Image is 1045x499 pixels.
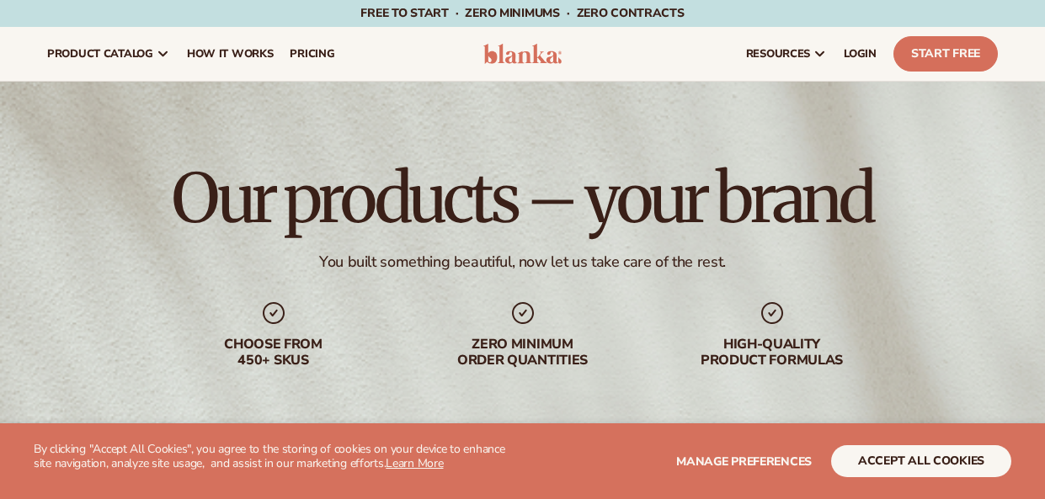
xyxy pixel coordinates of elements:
[290,47,334,61] span: pricing
[835,27,885,81] a: LOGIN
[172,165,872,232] h1: Our products – your brand
[483,44,562,64] img: logo
[386,455,443,471] a: Learn More
[831,445,1011,477] button: accept all cookies
[360,5,684,21] span: Free to start · ZERO minimums · ZERO contracts
[664,337,880,369] div: High-quality product formulas
[746,47,810,61] span: resources
[187,47,274,61] span: How It Works
[34,443,523,471] p: By clicking "Accept All Cookies", you agree to the storing of cookies on your device to enhance s...
[47,47,153,61] span: product catalog
[738,27,835,81] a: resources
[166,337,381,369] div: Choose from 450+ Skus
[844,47,877,61] span: LOGIN
[893,36,998,72] a: Start Free
[319,252,726,272] div: You built something beautiful, now let us take care of the rest.
[281,27,343,81] a: pricing
[676,445,812,477] button: Manage preferences
[676,454,812,470] span: Manage preferences
[39,27,179,81] a: product catalog
[415,337,631,369] div: Zero minimum order quantities
[179,27,282,81] a: How It Works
